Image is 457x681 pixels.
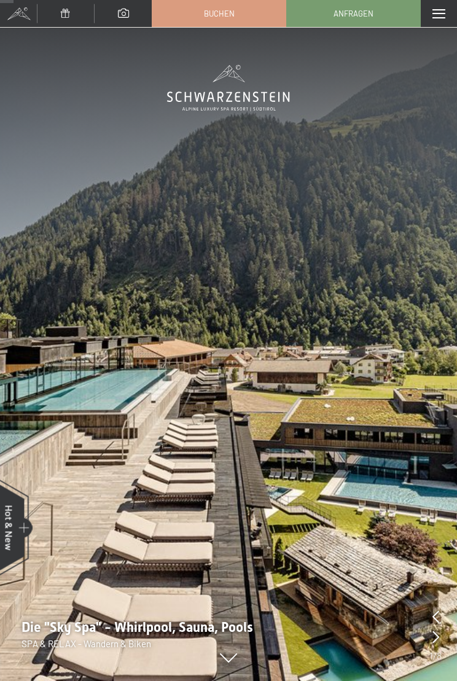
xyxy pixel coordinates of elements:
[21,620,253,635] span: Die "Sky Spa" - Whirlpool, Sauna, Pools
[287,1,420,26] a: Anfragen
[433,649,437,663] span: /
[152,1,286,26] a: Buchen
[4,505,15,550] span: Hot & New
[334,8,373,19] span: Anfragen
[21,638,151,649] span: SPA & RELAX - Wandern & Biken
[437,649,442,663] span: 8
[429,649,433,663] span: 1
[204,8,235,19] span: Buchen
